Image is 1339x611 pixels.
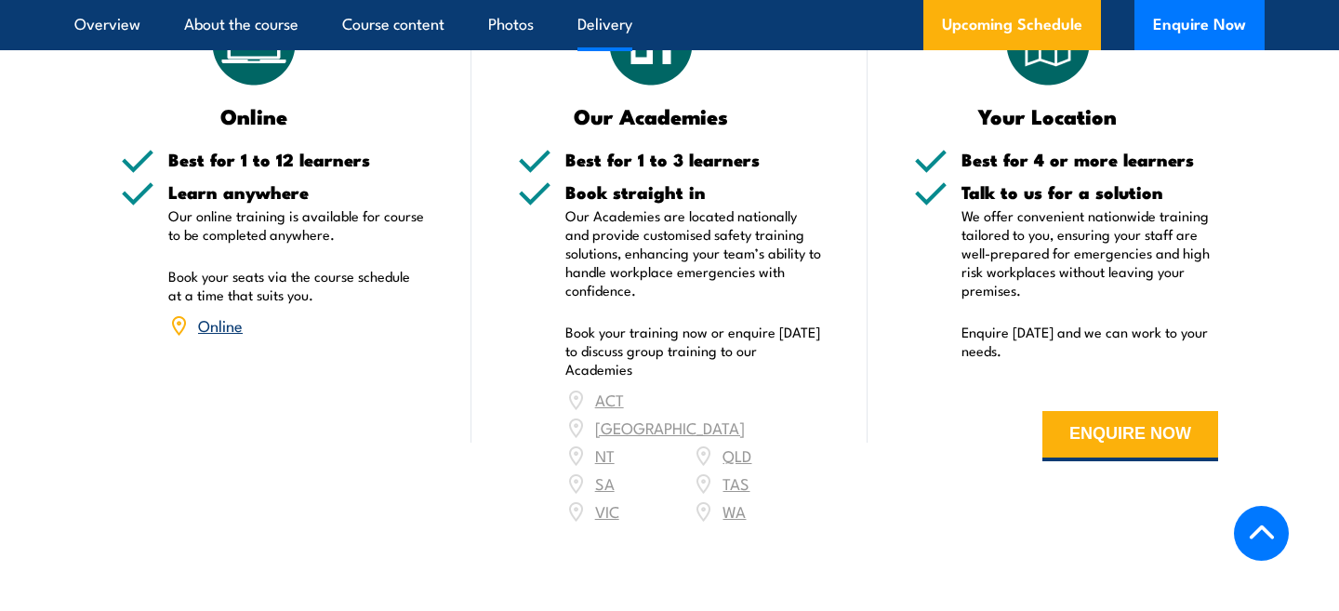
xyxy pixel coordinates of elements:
[961,206,1218,299] p: We offer convenient nationwide training tailored to you, ensuring your staff are well-prepared fo...
[168,183,425,201] h5: Learn anywhere
[565,151,822,168] h5: Best for 1 to 3 learners
[565,206,822,299] p: Our Academies are located nationally and provide customised safety training solutions, enhancing ...
[518,105,785,126] h3: Our Academies
[961,183,1218,201] h5: Talk to us for a solution
[961,151,1218,168] h5: Best for 4 or more learners
[168,151,425,168] h5: Best for 1 to 12 learners
[168,206,425,244] p: Our online training is available for course to be completed anywhere.
[121,105,388,126] h3: Online
[1042,411,1218,461] button: ENQUIRE NOW
[198,313,243,336] a: Online
[168,267,425,304] p: Book your seats via the course schedule at a time that suits you.
[565,323,822,379] p: Book your training now or enquire [DATE] to discuss group training to our Academies
[961,323,1218,360] p: Enquire [DATE] and we can work to your needs.
[914,105,1181,126] h3: Your Location
[565,183,822,201] h5: Book straight in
